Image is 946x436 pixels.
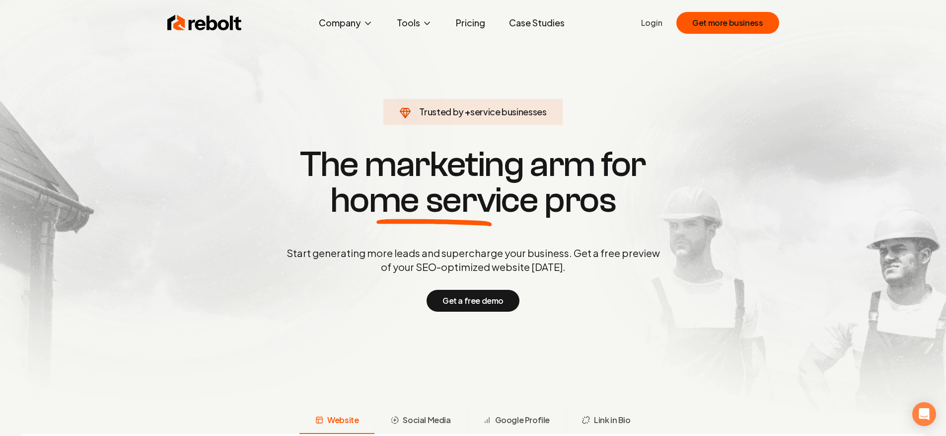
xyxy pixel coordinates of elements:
a: Login [641,17,662,29]
img: Rebolt Logo [167,13,242,33]
div: Open Intercom Messenger [912,402,936,426]
p: Start generating more leads and supercharge your business. Get a free preview of your SEO-optimiz... [285,246,662,274]
button: Website [299,408,374,434]
button: Social Media [374,408,466,434]
button: Tools [389,13,440,33]
button: Get more business [676,12,779,34]
span: Link in Bio [594,414,631,426]
button: Google Profile [467,408,566,434]
span: Website [327,414,359,426]
a: Pricing [448,13,493,33]
a: Case Studies [501,13,573,33]
span: + [465,106,470,117]
span: home service [330,182,538,218]
span: Social Media [403,414,450,426]
button: Company [311,13,381,33]
span: Google Profile [495,414,550,426]
span: service businesses [470,106,547,117]
h1: The marketing arm for pros [235,147,712,218]
button: Link in Bio [566,408,647,434]
span: Trusted by [419,106,463,117]
button: Get a free demo [427,290,519,312]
